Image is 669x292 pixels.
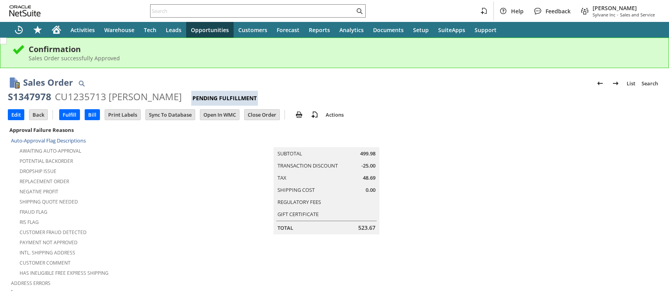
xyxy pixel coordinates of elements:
span: Tech [144,26,156,34]
span: Activities [71,26,95,34]
span: Setup [413,26,429,34]
img: Next [611,79,620,88]
div: S1347978 [8,90,51,103]
img: print.svg [294,110,304,119]
h1: Sales Order [23,76,73,89]
svg: Recent Records [14,25,24,34]
span: Sales and Service [620,12,655,18]
a: Search [638,77,661,90]
a: Opportunities [186,22,234,38]
input: Close Order [245,110,279,120]
a: Total [277,224,293,231]
span: Feedback [546,7,571,15]
span: Customers [238,26,267,34]
a: Home [47,22,66,38]
a: Reports [304,22,335,38]
span: Forecast [277,26,299,34]
a: SuiteApps [433,22,470,38]
svg: Search [355,6,364,16]
span: Reports [309,26,330,34]
svg: logo [9,5,41,16]
a: Customer Fraud Detected [20,229,87,236]
span: 499.98 [360,150,375,157]
a: Has Ineligible Free Express Shipping [20,270,109,276]
input: Edit [8,110,24,120]
a: Shipping Quote Needed [20,198,78,205]
a: Forecast [272,22,304,38]
span: Opportunities [191,26,229,34]
a: Transaction Discount [277,162,338,169]
a: Subtotal [277,150,302,157]
a: Payment not approved [20,239,78,246]
a: Support [470,22,501,38]
div: Shortcuts [28,22,47,38]
a: Dropship Issue [20,168,56,175]
a: List [624,77,638,90]
a: Warehouse [100,22,139,38]
a: Auto-Approval Flag Descriptions [11,137,86,144]
a: Regulatory Fees [277,198,321,205]
a: Negative Profit [20,188,58,195]
span: - [617,12,618,18]
svg: Shortcuts [33,25,42,34]
div: Confirmation [29,44,657,54]
caption: Summary [274,135,379,147]
a: Address Errors [11,280,51,287]
a: Fraud Flag [20,209,47,215]
span: Documents [373,26,404,34]
img: Previous [595,79,605,88]
a: Leads [161,22,186,38]
a: Setup [408,22,433,38]
a: Customers [234,22,272,38]
div: CU1235713 [PERSON_NAME] [55,90,182,103]
input: Open In WMC [200,110,239,120]
input: Back [29,110,47,120]
a: Replacement Order [20,178,69,185]
a: Documents [368,22,408,38]
div: Approval Failure Reasons [8,125,223,135]
a: Potential Backorder [20,158,73,164]
a: Shipping Cost [277,186,315,193]
input: Fulfill [60,110,80,120]
img: Quick Find [77,79,86,88]
input: Search [150,6,355,16]
a: Gift Certificate [277,211,319,218]
a: Tech [139,22,161,38]
a: Activities [66,22,100,38]
div: Sales Order successfully Approved [29,54,657,62]
span: Analytics [339,26,364,34]
span: Leads [166,26,181,34]
a: Tax [277,174,286,181]
a: Intl. Shipping Address [20,249,75,256]
span: -25.00 [361,162,375,169]
a: RIS flag [20,219,39,225]
a: Customer Comment [20,260,71,266]
span: Support [475,26,497,34]
span: Help [511,7,524,15]
input: Sync To Database [146,110,195,120]
svg: Home [52,25,61,34]
span: 48.69 [363,174,375,182]
span: SuiteApps [438,26,465,34]
a: Recent Records [9,22,28,38]
span: 523.67 [358,224,375,232]
a: Analytics [335,22,368,38]
span: Sylvane Inc [593,12,615,18]
span: Warehouse [104,26,134,34]
input: Bill [85,110,100,120]
div: Pending Fulfillment [191,91,258,106]
img: add-record.svg [310,110,319,119]
a: Actions [323,111,347,118]
input: Print Labels [105,110,140,120]
span: 0.00 [366,186,375,194]
a: Awaiting Auto-Approval [20,148,81,154]
span: [PERSON_NAME] [593,4,655,12]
